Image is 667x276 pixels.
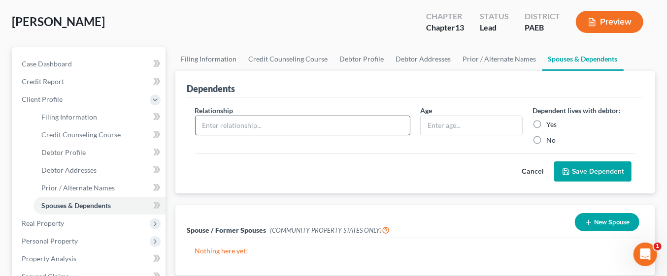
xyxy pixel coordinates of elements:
div: Chapter [426,22,464,33]
span: (COMMUNITY PROPERTY STATES ONLY) [270,226,390,234]
a: Prior / Alternate Names [457,47,542,71]
a: Filing Information [175,47,243,71]
span: Credit Report [22,77,64,86]
span: [PERSON_NAME] [12,14,105,29]
a: Spouses & Dependents [33,197,166,215]
span: Relationship [195,106,233,115]
span: Real Property [22,219,64,227]
p: Nothing here yet! [195,246,636,256]
span: Filing Information [41,113,97,121]
span: Property Analysis [22,254,76,263]
button: Cancel [511,162,554,182]
button: Preview [576,11,643,33]
span: Credit Counseling Course [41,130,121,139]
span: Spouses & Dependents [41,201,111,210]
a: Filing Information [33,108,166,126]
span: Personal Property [22,237,78,245]
div: Status [480,11,509,22]
span: Case Dashboard [22,60,72,68]
a: Credit Report [14,73,166,91]
span: Debtor Addresses [41,166,97,174]
div: Dependents [187,83,235,94]
a: Credit Counseling Course [33,126,166,144]
a: Debtor Addresses [390,47,457,71]
a: Property Analysis [14,250,166,268]
button: New Spouse [575,213,639,231]
a: Debtor Profile [334,47,390,71]
span: Prior / Alternate Names [41,184,115,192]
label: Dependent lives with debtor: [533,105,621,116]
div: Lead [480,22,509,33]
div: Chapter [426,11,464,22]
div: PAEB [525,22,560,33]
input: Enter age... [421,116,523,135]
a: Spouses & Dependents [542,47,624,71]
input: Enter relationship... [196,116,410,135]
iframe: Intercom live chat [634,243,657,266]
span: Spouse / Former Spouses [187,226,267,234]
span: Debtor Profile [41,148,86,156]
span: 1 [654,243,662,250]
a: Prior / Alternate Names [33,179,166,197]
div: District [525,11,560,22]
button: Save Dependent [554,161,632,182]
label: Age [420,105,432,116]
a: Debtor Addresses [33,161,166,179]
span: Client Profile [22,95,63,103]
label: No [546,135,556,145]
a: Debtor Profile [33,144,166,161]
span: 13 [455,23,464,32]
a: Credit Counseling Course [243,47,334,71]
a: Case Dashboard [14,55,166,73]
label: Yes [546,120,557,129]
